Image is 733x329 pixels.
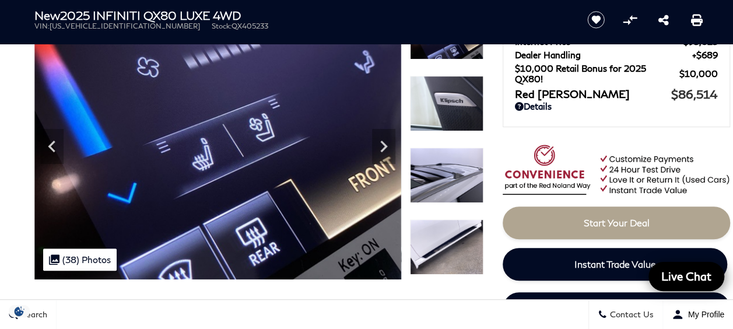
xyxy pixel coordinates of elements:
[212,22,232,30] span: Stock:
[410,148,483,203] img: New 2025 RADIANT WHITE INFINITI LUXE 4WD image 37
[232,22,268,30] span: QX405233
[574,258,656,269] span: Instant Trade Value
[503,292,730,325] a: Schedule Test Drive
[515,63,679,84] span: $10,000 Retail Bonus for 2025 QX80!
[679,68,718,79] span: $10,000
[515,87,671,100] span: Red [PERSON_NAME]
[671,87,718,101] span: $86,514
[658,13,668,27] a: Share this New 2025 INFINITI QX80 LUXE 4WD
[40,129,64,164] div: Previous
[6,305,33,317] img: Opt-Out Icon
[34,9,568,22] h1: 2025 INFINITI QX80 LUXE 4WD
[515,50,718,60] a: Dealer Handling $689
[34,22,50,30] span: VIN:
[607,310,654,320] span: Contact Us
[683,310,724,319] span: My Profile
[655,269,717,283] span: Live Chat
[503,248,727,281] a: Instant Trade Value
[663,300,733,329] button: Open user profile menu
[34,4,401,279] img: New 2025 RADIANT WHITE INFINITI LUXE 4WD image 35
[691,13,703,27] a: Print this New 2025 INFINITI QX80 LUXE 4WD
[18,310,47,320] span: Search
[43,249,117,271] div: (38) Photos
[515,50,692,60] span: Dealer Handling
[692,50,718,60] span: $689
[34,8,60,22] strong: New
[50,22,200,30] span: [US_VEHICLE_IDENTIFICATION_NUMBER]
[515,63,718,84] a: $10,000 Retail Bonus for 2025 QX80! $10,000
[648,262,724,291] a: Live Chat
[583,10,609,29] button: Save vehicle
[621,11,639,29] button: Compare Vehicle
[503,206,730,239] a: Start Your Deal
[410,76,483,131] img: New 2025 RADIANT WHITE INFINITI LUXE 4WD image 36
[515,101,718,111] a: Details
[584,217,650,228] span: Start Your Deal
[410,219,483,275] img: New 2025 RADIANT WHITE INFINITI LUXE 4WD image 38
[515,87,718,101] a: Red [PERSON_NAME] $86,514
[6,305,33,317] section: Click to Open Cookie Consent Modal
[372,129,395,164] div: Next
